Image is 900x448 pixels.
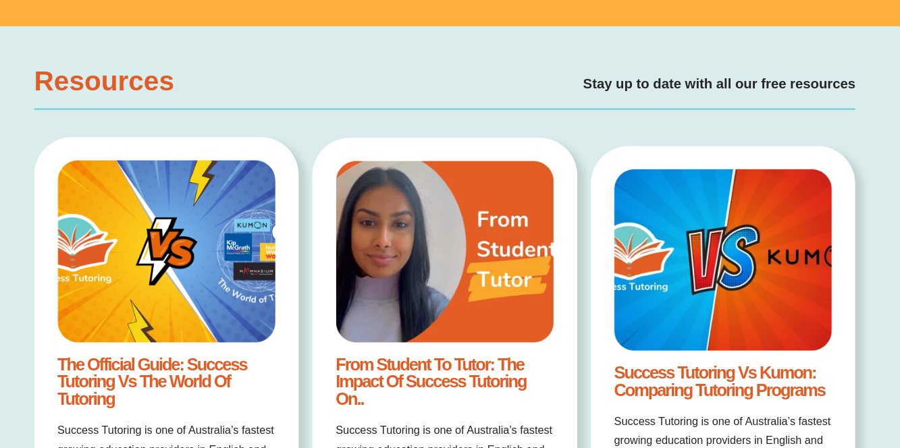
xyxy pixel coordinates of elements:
[677,296,900,448] iframe: Chat Widget
[45,66,188,93] h2: Resources
[68,349,255,402] a: The Official Guide: Success Tutoring vs The World of Tutoring
[617,358,825,393] a: Success Tutoring vs Kumon: Comparing Tutoring Programs
[342,349,530,402] a: From Student to Tutor: The Impact of Success Tutoring on..
[202,72,855,93] h2: Stay up to date with all our free resources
